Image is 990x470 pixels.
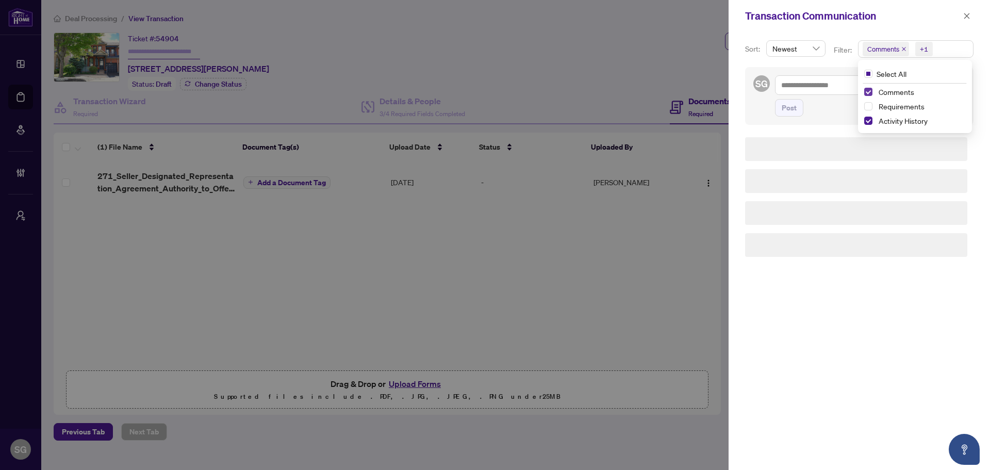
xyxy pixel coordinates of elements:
span: Activity History [874,115,966,127]
p: Filter: [834,44,853,56]
span: Comments [874,86,966,98]
span: close [963,12,970,20]
span: SG [755,76,768,91]
span: Activity History [879,116,928,125]
button: Open asap [949,434,980,465]
div: +1 [920,44,928,54]
span: Select Comments [864,88,872,96]
span: Comments [867,44,899,54]
span: Comments [879,87,914,96]
span: Select Activity History [864,117,872,125]
span: Newest [772,41,819,56]
p: Sort: [745,43,762,55]
div: Transaction Communication [745,8,960,24]
span: Requirements [874,100,966,112]
span: Comments [863,42,909,56]
span: Requirements [879,102,925,111]
span: Select Requirements [864,102,872,110]
span: close [901,46,906,52]
button: Post [775,99,803,117]
span: Select All [872,68,911,79]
